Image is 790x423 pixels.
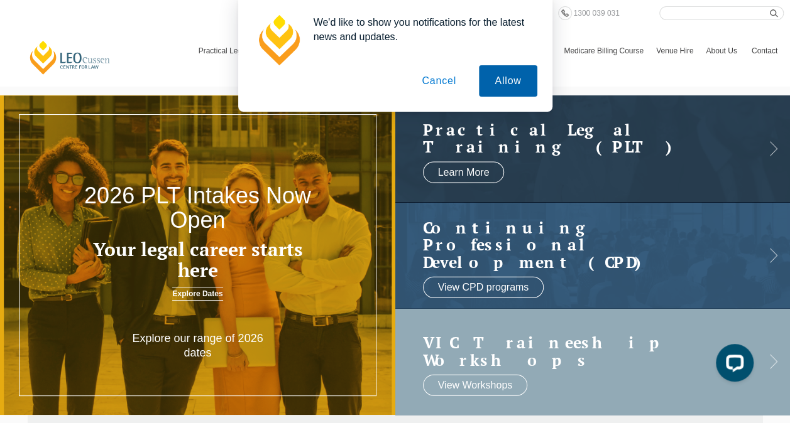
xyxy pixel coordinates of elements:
[423,218,738,270] h2: Continuing Professional Development (CPD)
[706,339,759,392] iframe: LiveChat chat widget
[423,120,738,155] a: Practical LegalTraining (PLT)
[479,65,537,97] button: Allow
[253,15,304,65] img: notification icon
[423,218,738,270] a: Continuing ProfessionalDevelopment (CPD)
[423,161,505,183] a: Learn More
[172,287,222,301] a: Explore Dates
[79,239,316,281] h3: Your legal career starts here
[423,334,738,368] a: VIC Traineeship Workshops
[423,375,528,396] a: View Workshops
[119,331,277,361] p: Explore our range of 2026 dates
[423,277,544,298] a: View CPD programs
[304,15,537,44] div: We'd like to show you notifications for the latest news and updates.
[406,65,472,97] button: Cancel
[79,183,316,233] h2: 2026 PLT Intakes Now Open
[423,120,738,155] h2: Practical Legal Training (PLT)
